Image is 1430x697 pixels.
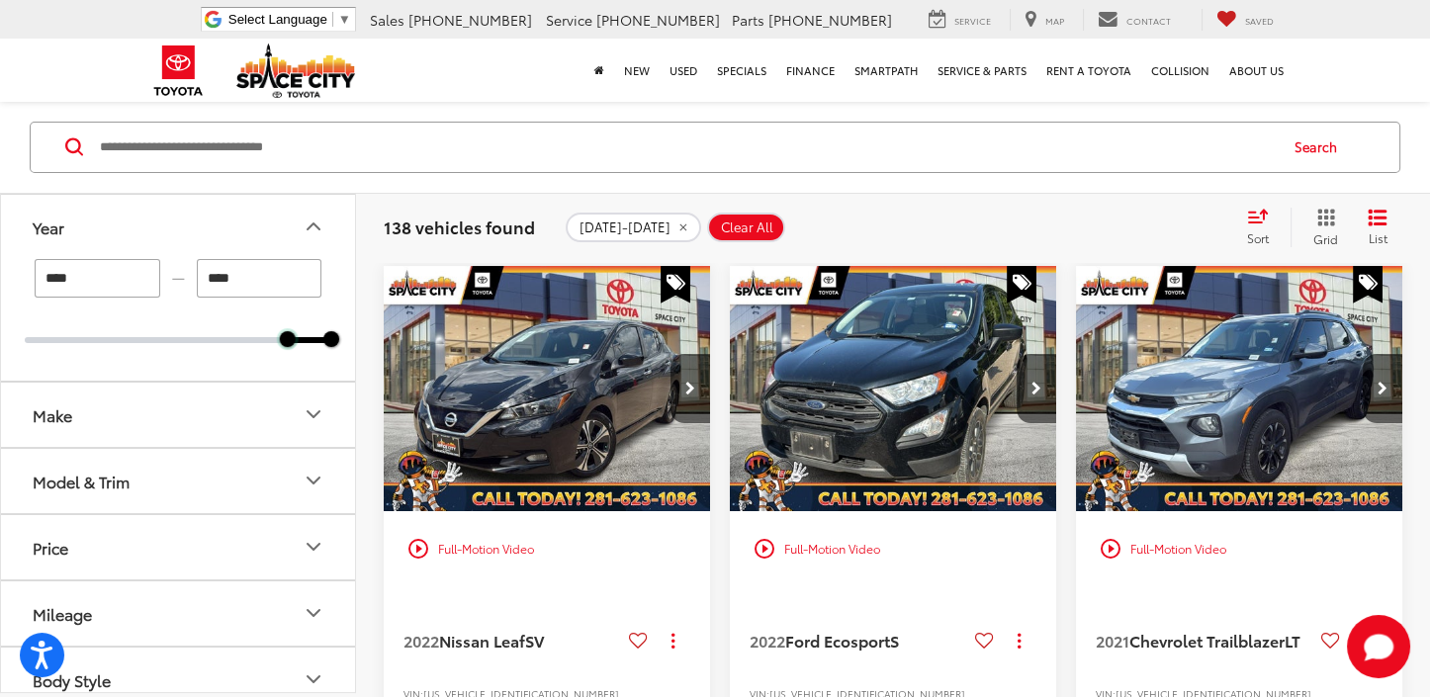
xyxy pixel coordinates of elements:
span: Nissan Leaf [439,629,525,652]
div: 2022 Nissan Leaf SV 0 [383,266,712,511]
span: Parts [732,10,764,30]
svg: Start Chat [1347,615,1410,678]
span: dropdown dots [1018,633,1021,649]
a: 2022 Nissan LEAF SV 40 kWh 4x22022 Nissan LEAF SV 40 kWh 4x22022 Nissan LEAF SV 40 kWh 4x22022 Ni... [383,266,712,511]
div: Year [302,215,325,238]
button: Next image [1363,354,1402,423]
span: Special [661,266,690,304]
button: remove 2021-2025 [566,213,701,242]
button: Select sort value [1237,208,1291,247]
div: Mileage [302,601,325,625]
a: 2022Nissan LeafSV [403,630,621,652]
span: Special [1007,266,1036,304]
img: Toyota [141,39,216,103]
span: Sales [370,10,404,30]
button: Actions [656,623,690,657]
button: MakeMake [1,383,357,447]
button: Actions [1002,623,1036,657]
input: minimum [35,259,160,298]
span: List [1368,229,1387,246]
div: Mileage [33,604,92,623]
a: Service & Parts [928,39,1036,102]
div: 2021 Chevrolet Trailblazer LT 0 [1075,266,1404,511]
div: Make [33,405,72,424]
a: SmartPath [845,39,928,102]
button: PricePrice [1,515,357,579]
img: 2021 Chevrolet Trailblazer FWD LT [1075,266,1404,513]
span: ▼ [338,12,351,27]
a: Map [1010,9,1079,31]
button: MileageMileage [1,581,357,646]
span: SV [525,629,544,652]
span: 2021 [1096,629,1129,652]
a: 2021Chevrolet TrailblazerLT [1096,630,1313,652]
button: Search [1276,123,1366,172]
a: Home [584,39,614,102]
span: dropdown dots [671,633,674,649]
span: Grid [1313,230,1338,247]
span: Contact [1126,14,1171,27]
span: — [166,270,191,287]
span: 2022 [750,629,785,652]
span: Clear All [721,219,773,235]
span: Select Language [228,12,327,27]
a: 2022Ford EcosportS [750,630,967,652]
div: Year [33,218,64,236]
span: ​ [332,12,333,27]
a: Contact [1083,9,1186,31]
div: Model & Trim [302,469,325,492]
a: 2022 Ford EcoSport S AWD2022 Ford EcoSport S AWD2022 Ford EcoSport S AWD2022 Ford EcoSport S AWD [729,266,1058,511]
img: 2022 Nissan LEAF SV 40 kWh 4x2 [383,266,712,513]
a: Used [660,39,707,102]
button: Toggle Chat Window [1347,615,1410,678]
span: LT [1285,629,1300,652]
div: Price [302,535,325,559]
span: Map [1045,14,1064,27]
span: [PHONE_NUMBER] [408,10,532,30]
span: S [890,629,899,652]
div: Model & Trim [33,472,130,490]
a: Finance [776,39,845,102]
div: Body Style [302,667,325,691]
div: Price [33,538,68,557]
button: Next image [670,354,710,423]
a: Collision [1141,39,1219,102]
a: About Us [1219,39,1294,102]
div: 2022 Ford Ecosport S 0 [729,266,1058,511]
span: [PHONE_NUMBER] [596,10,720,30]
input: maximum [197,259,322,298]
span: Service [954,14,991,27]
span: 138 vehicles found [384,215,535,238]
input: Search by Make, Model, or Keyword [98,124,1276,171]
a: My Saved Vehicles [1202,9,1289,31]
button: List View [1353,208,1402,247]
span: 2022 [403,629,439,652]
span: Special [1353,266,1383,304]
span: Service [546,10,592,30]
span: Chevrolet Trailblazer [1129,629,1285,652]
button: Clear All [707,213,785,242]
button: Next image [1017,354,1056,423]
span: [DATE]-[DATE] [580,219,670,235]
button: Grid View [1291,208,1353,247]
a: Service [914,9,1006,31]
a: Rent a Toyota [1036,39,1141,102]
a: Select Language​ [228,12,351,27]
span: Ford Ecosport [785,629,890,652]
span: [PHONE_NUMBER] [768,10,892,30]
img: 2022 Ford EcoSport S AWD [729,266,1058,513]
a: New [614,39,660,102]
div: Make [302,402,325,426]
span: Sort [1247,229,1269,246]
span: Saved [1245,14,1274,27]
img: Space City Toyota [236,44,355,98]
button: Model & TrimModel & Trim [1,449,357,513]
button: YearYear [1,195,357,259]
a: 2021 Chevrolet Trailblazer FWD LT2021 Chevrolet Trailblazer FWD LT2021 Chevrolet Trailblazer FWD ... [1075,266,1404,511]
div: Body Style [33,670,111,689]
a: Specials [707,39,776,102]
